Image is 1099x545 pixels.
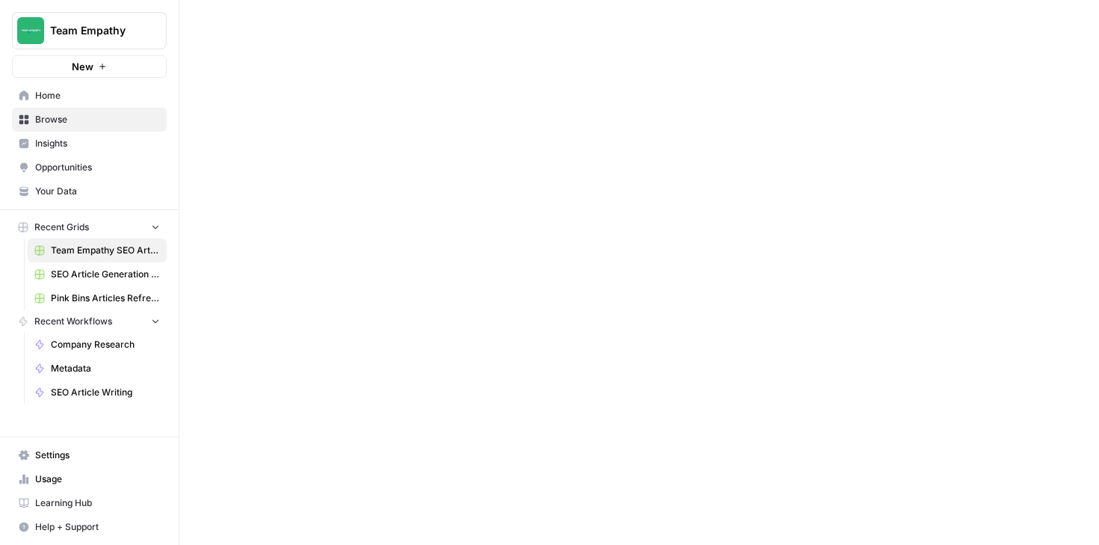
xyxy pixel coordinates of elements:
[28,286,167,310] a: Pink Bins Articles Refresh Grid
[72,59,93,74] span: New
[12,108,167,132] a: Browse
[28,357,167,381] a: Metadata
[28,262,167,286] a: SEO Article Generation Grid - Renovator Store
[50,23,141,38] span: Team Empathy
[12,132,167,156] a: Insights
[51,268,160,281] span: SEO Article Generation Grid - Renovator Store
[51,362,160,375] span: Metadata
[35,449,160,462] span: Settings
[28,238,167,262] a: Team Empathy SEO Article Generation Grid
[12,310,167,333] button: Recent Workflows
[51,244,160,257] span: Team Empathy SEO Article Generation Grid
[28,333,167,357] a: Company Research
[12,443,167,467] a: Settings
[12,491,167,515] a: Learning Hub
[12,55,167,78] button: New
[35,89,160,102] span: Home
[12,12,167,49] button: Workspace: Team Empathy
[35,185,160,198] span: Your Data
[35,520,160,534] span: Help + Support
[12,216,167,238] button: Recent Grids
[34,221,89,234] span: Recent Grids
[35,496,160,510] span: Learning Hub
[51,338,160,351] span: Company Research
[17,17,44,44] img: Team Empathy Logo
[34,315,112,328] span: Recent Workflows
[12,515,167,539] button: Help + Support
[35,113,160,126] span: Browse
[35,137,160,150] span: Insights
[12,179,167,203] a: Your Data
[12,467,167,491] a: Usage
[51,292,160,305] span: Pink Bins Articles Refresh Grid
[12,84,167,108] a: Home
[35,161,160,174] span: Opportunities
[35,472,160,486] span: Usage
[51,386,160,399] span: SEO Article Writing
[28,381,167,404] a: SEO Article Writing
[12,156,167,179] a: Opportunities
